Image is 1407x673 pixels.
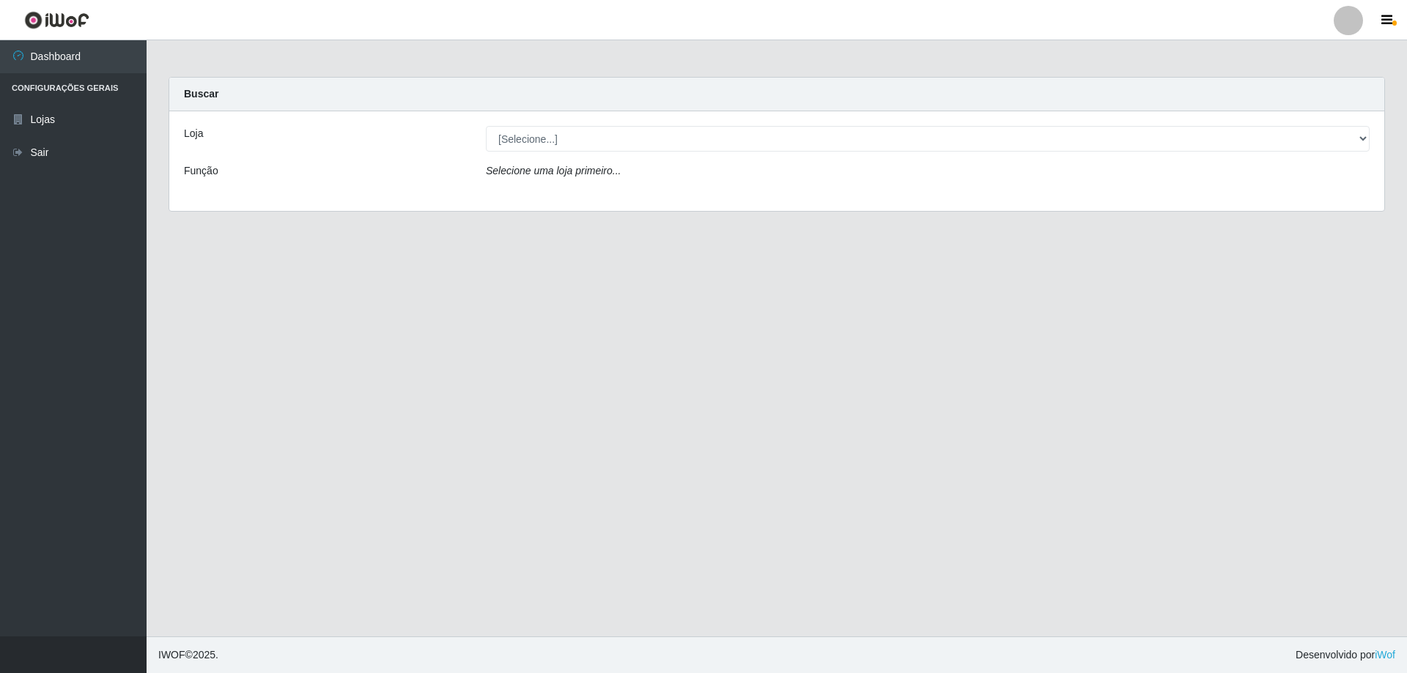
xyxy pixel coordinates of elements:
label: Função [184,163,218,179]
label: Loja [184,126,203,141]
i: Selecione uma loja primeiro... [486,165,621,176]
img: CoreUI Logo [24,11,89,29]
a: iWof [1375,649,1395,661]
span: IWOF [158,649,185,661]
strong: Buscar [184,88,218,100]
span: Desenvolvido por [1296,647,1395,663]
span: © 2025 . [158,647,218,663]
